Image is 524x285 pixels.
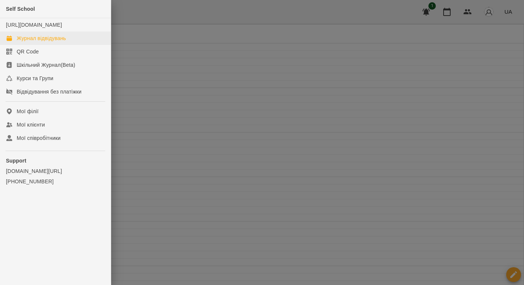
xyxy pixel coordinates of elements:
[17,134,61,142] div: Мої співробітники
[6,22,62,28] a: [URL][DOMAIN_NAME]
[6,6,35,12] span: Self School
[17,75,53,82] div: Курси та Групи
[6,178,105,185] a: [PHONE_NUMBER]
[17,61,75,69] div: Шкільний Журнал(Beta)
[17,121,45,128] div: Мої клієнти
[17,88,82,95] div: Відвідування без платіжки
[17,48,39,55] div: QR Code
[17,108,39,115] div: Мої філії
[6,167,105,175] a: [DOMAIN_NAME][URL]
[6,157,105,164] p: Support
[17,35,66,42] div: Журнал відвідувань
